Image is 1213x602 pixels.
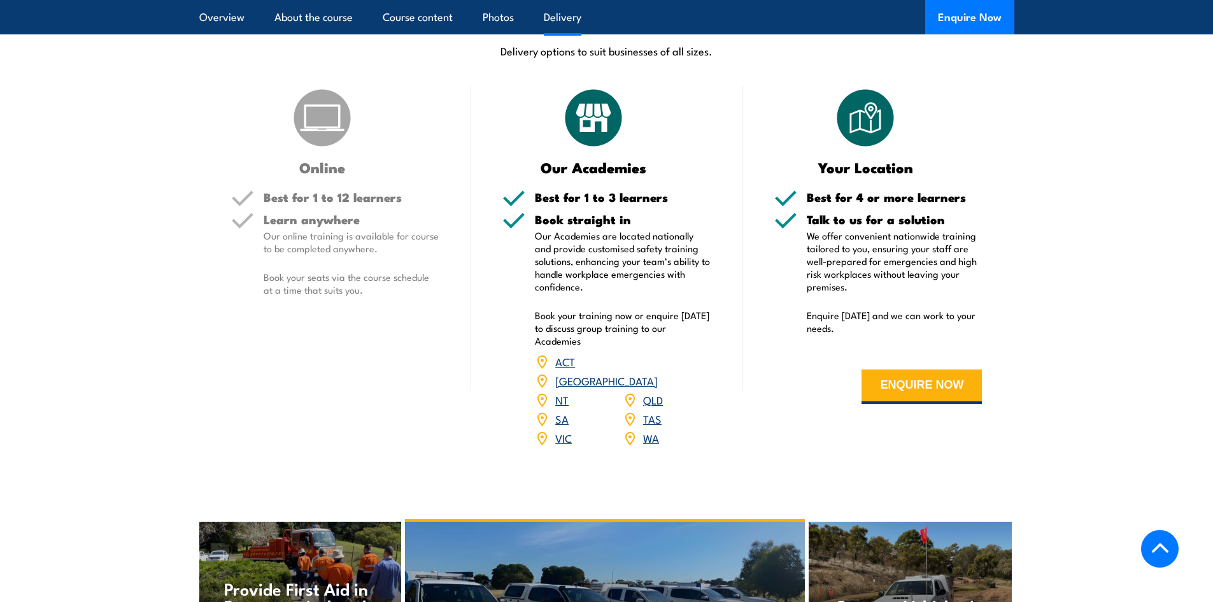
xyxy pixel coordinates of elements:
p: Enquire [DATE] and we can work to your needs. [807,309,982,334]
a: ACT [555,354,575,369]
h5: Best for 1 to 3 learners [535,191,711,203]
a: WA [643,430,659,445]
p: Our Academies are located nationally and provide customised safety training solutions, enhancing ... [535,229,711,293]
a: TAS [643,411,662,426]
button: ENQUIRE NOW [862,369,982,404]
a: VIC [555,430,572,445]
a: NT [555,392,569,407]
h5: Best for 4 or more learners [807,191,982,203]
a: [GEOGRAPHIC_DATA] [555,373,658,388]
h5: Best for 1 to 12 learners [264,191,439,203]
p: We offer convenient nationwide training tailored to you, ensuring your staff are well-prepared fo... [807,229,982,293]
p: Delivery options to suit businesses of all sizes. [199,43,1014,58]
p: Book your seats via the course schedule at a time that suits you. [264,271,439,296]
a: SA [555,411,569,426]
h3: Your Location [774,160,957,175]
h5: Learn anywhere [264,213,439,226]
h5: Talk to us for a solution [807,213,982,226]
p: Book your training now or enquire [DATE] to discuss group training to our Academies [535,309,711,347]
p: Our online training is available for course to be completed anywhere. [264,229,439,255]
h3: Our Academies [502,160,685,175]
a: QLD [643,392,663,407]
h5: Book straight in [535,213,711,226]
h3: Online [231,160,414,175]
